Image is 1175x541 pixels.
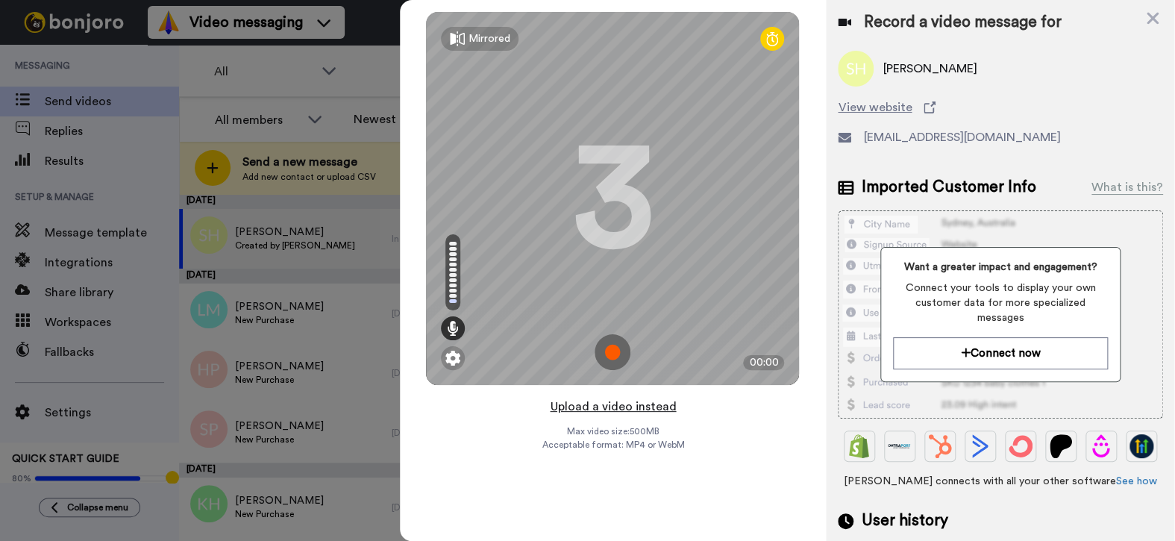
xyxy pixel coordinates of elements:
a: View website [838,98,1163,116]
button: Connect now [893,337,1107,369]
span: View website [838,98,912,116]
img: Patreon [1049,434,1073,458]
span: Acceptable format: MP4 or WebM [542,439,684,451]
img: ActiveCampaign [968,434,992,458]
img: Ontraport [888,434,912,458]
button: Upload a video instead [545,397,680,416]
img: Hubspot [928,434,952,458]
div: 00:00 [743,355,784,370]
img: ic_gear.svg [445,351,460,366]
span: Max video size: 500 MB [566,425,659,437]
span: [EMAIL_ADDRESS][DOMAIN_NAME] [863,128,1060,146]
span: User history [861,510,947,532]
img: GoHighLevel [1129,434,1153,458]
img: Shopify [847,434,871,458]
span: [PERSON_NAME] connects with all your other software [838,474,1163,489]
img: Drip [1089,434,1113,458]
span: Connect your tools to display your own customer data for more specialized messages [893,281,1107,325]
div: 3 [571,143,654,254]
img: ic_record_start.svg [595,334,630,370]
img: ConvertKit [1009,434,1033,458]
span: Imported Customer Info [861,176,1035,198]
span: Want a greater impact and engagement? [893,260,1107,275]
a: See how [1116,476,1157,487]
div: What is this? [1091,178,1163,196]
